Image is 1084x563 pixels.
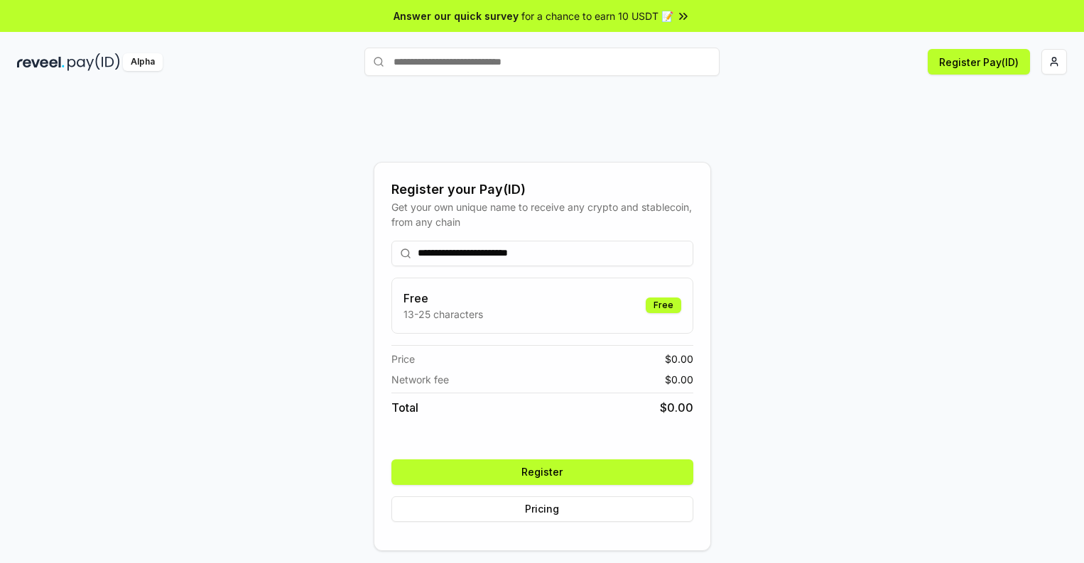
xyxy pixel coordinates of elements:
[391,180,693,199] div: Register your Pay(ID)
[391,351,415,366] span: Price
[67,53,120,71] img: pay_id
[646,297,681,313] div: Free
[123,53,163,71] div: Alpha
[403,307,483,322] p: 13-25 characters
[665,351,693,366] span: $ 0.00
[17,53,65,71] img: reveel_dark
[391,496,693,522] button: Pricing
[391,459,693,485] button: Register
[403,290,483,307] h3: Free
[391,372,449,387] span: Network fee
[928,49,1030,75] button: Register Pay(ID)
[660,399,693,416] span: $ 0.00
[391,399,418,416] span: Total
[391,199,693,229] div: Get your own unique name to receive any crypto and stablecoin, from any chain
[665,372,693,387] span: $ 0.00
[394,9,519,23] span: Answer our quick survey
[521,9,673,23] span: for a chance to earn 10 USDT 📝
